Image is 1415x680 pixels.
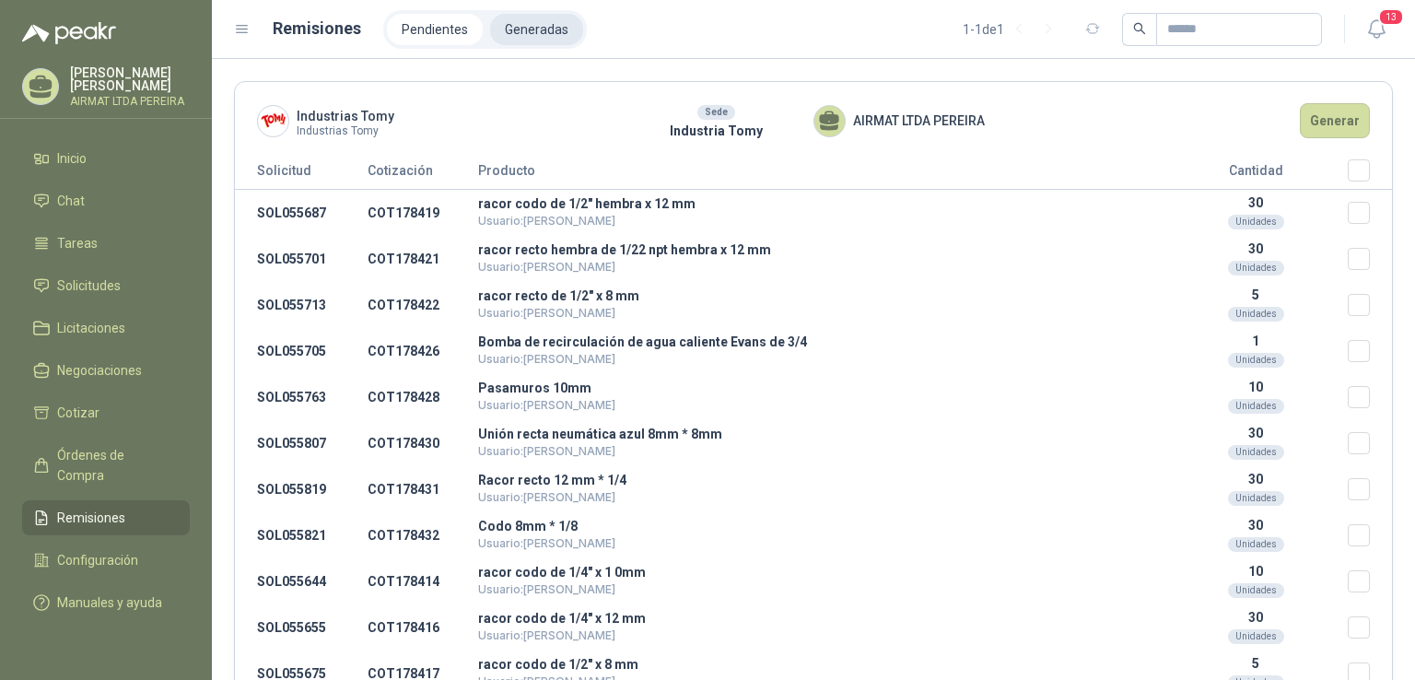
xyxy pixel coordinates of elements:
[368,374,478,420] td: COT178428
[57,403,99,423] span: Cotizar
[1348,190,1392,237] td: Seleccionar/deseleccionar
[57,508,125,528] span: Remisiones
[235,190,368,237] td: SOL055687
[1164,472,1348,487] p: 30
[22,353,190,388] a: Negociaciones
[1348,604,1392,651] td: Seleccionar/deseleccionar
[478,214,615,228] span: Usuario: [PERSON_NAME]
[235,420,368,466] td: SOL055807
[1348,374,1392,420] td: Seleccionar/deseleccionar
[1164,195,1348,210] p: 30
[22,543,190,578] a: Configuración
[57,445,172,486] span: Órdenes de Compra
[368,512,478,558] td: COT178432
[235,604,368,651] td: SOL055655
[1378,8,1404,26] span: 13
[478,306,615,320] span: Usuario: [PERSON_NAME]
[258,106,288,136] img: Company Logo
[490,14,583,45] a: Generadas
[1164,564,1348,579] p: 10
[57,233,98,253] span: Tareas
[1348,159,1392,190] th: Seleccionar/deseleccionar
[1228,353,1284,368] div: Unidades
[22,22,116,44] img: Logo peakr
[57,276,121,296] span: Solicitudes
[22,500,190,535] a: Remisiones
[235,159,368,190] th: Solicitud
[235,328,368,374] td: SOL055705
[70,96,190,107] p: AIRMAT LTDA PEREIRA
[368,159,478,190] th: Cotización
[57,592,162,613] span: Manuales y ayuda
[697,105,735,120] div: Sede
[1228,445,1284,460] div: Unidades
[297,126,394,136] span: Industrias Tomy
[478,566,1164,579] p: racor codo de 1/4" x 1 0mm
[478,381,1164,394] p: Pasamuros 10mm
[478,628,615,642] span: Usuario: [PERSON_NAME]
[57,550,138,570] span: Configuración
[1300,103,1370,138] button: Generar
[1348,328,1392,374] td: Seleccionar/deseleccionar
[235,558,368,604] td: SOL055644
[22,183,190,218] a: Chat
[1164,610,1348,625] p: 30
[478,582,615,596] span: Usuario: [PERSON_NAME]
[478,444,615,458] span: Usuario: [PERSON_NAME]
[478,159,1164,190] th: Producto
[1164,426,1348,440] p: 30
[1348,420,1392,466] td: Seleccionar/deseleccionar
[478,428,1164,440] p: Unión recta neumática azul 8mm * 8mm
[1164,518,1348,533] p: 30
[1228,537,1284,552] div: Unidades
[368,558,478,604] td: COT178414
[1164,334,1348,348] p: 1
[57,360,142,381] span: Negociaciones
[853,111,985,131] span: AIRMAT LTDA PEREIRA
[273,16,361,41] h1: Remisiones
[57,148,87,169] span: Inicio
[22,226,190,261] a: Tareas
[478,612,1164,625] p: racor codo de 1/4" x 12 mm
[368,604,478,651] td: COT178416
[368,282,478,328] td: COT178422
[1228,261,1284,276] div: Unidades
[1133,22,1146,35] span: search
[1228,629,1284,644] div: Unidades
[1348,558,1392,604] td: Seleccionar/deseleccionar
[368,328,478,374] td: COT178426
[478,474,1164,487] p: Racor recto 12 mm * 1/4
[22,438,190,493] a: Órdenes de Compra
[963,15,1063,44] div: 1 - 1 de 1
[57,191,85,211] span: Chat
[297,106,394,126] span: Industrias Tomy
[478,260,615,274] span: Usuario: [PERSON_NAME]
[1348,512,1392,558] td: Seleccionar/deseleccionar
[22,585,190,620] a: Manuales y ayuda
[368,466,478,512] td: COT178431
[235,236,368,282] td: SOL055701
[235,374,368,420] td: SOL055763
[235,282,368,328] td: SOL055713
[478,398,615,412] span: Usuario: [PERSON_NAME]
[368,420,478,466] td: COT178430
[1164,159,1348,190] th: Cantidad
[57,318,125,338] span: Licitaciones
[1228,491,1284,506] div: Unidades
[22,141,190,176] a: Inicio
[70,66,190,92] p: [PERSON_NAME] [PERSON_NAME]
[1228,583,1284,598] div: Unidades
[619,121,813,141] p: Industria Tomy
[387,14,483,45] a: Pendientes
[1164,380,1348,394] p: 10
[1164,287,1348,302] p: 5
[1164,241,1348,256] p: 30
[368,190,478,237] td: COT178419
[478,490,615,504] span: Usuario: [PERSON_NAME]
[1360,13,1393,46] button: 13
[478,536,615,550] span: Usuario: [PERSON_NAME]
[235,466,368,512] td: SOL055819
[235,512,368,558] td: SOL055821
[478,658,1164,671] p: racor codo de 1/2" x 8 mm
